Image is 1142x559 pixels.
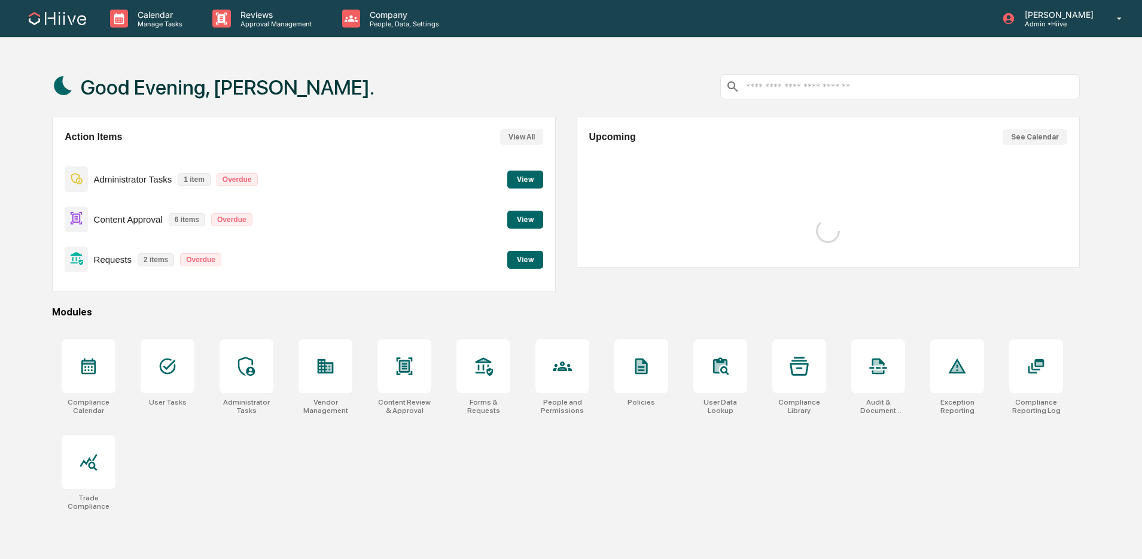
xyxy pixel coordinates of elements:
p: 1 item [178,173,211,186]
p: Admin • Hiive [1015,20,1100,28]
div: Content Review & Approval [377,398,431,415]
p: Company [360,10,445,20]
div: Forms & Requests [456,398,510,415]
a: View [507,213,543,224]
div: Compliance Reporting Log [1009,398,1063,415]
button: See Calendar [1003,129,1067,145]
div: Compliance Calendar [62,398,115,415]
h1: Good Evening, [PERSON_NAME]. [81,75,374,99]
h2: Upcoming [589,132,636,142]
p: Calendar [128,10,188,20]
button: View [507,171,543,189]
div: Modules [52,306,1080,318]
div: Administrator Tasks [220,398,273,415]
p: Administrator Tasks [94,174,172,184]
img: logo [29,12,86,25]
div: Compliance Library [772,398,826,415]
p: [PERSON_NAME] [1015,10,1100,20]
button: View [507,211,543,229]
p: Approval Management [231,20,318,28]
p: Overdue [211,213,252,226]
div: People and Permissions [535,398,589,415]
div: Policies [628,398,655,406]
p: 2 items [138,253,174,266]
p: Overdue [217,173,258,186]
p: Manage Tasks [128,20,188,28]
h2: Action Items [65,132,122,142]
p: Overdue [180,253,221,266]
a: View [507,253,543,265]
a: View [507,173,543,184]
p: Reviews [231,10,318,20]
p: 6 items [169,213,205,226]
div: User Tasks [149,398,187,406]
div: Trade Compliance [62,494,115,511]
p: People, Data, Settings [360,20,445,28]
div: Exception Reporting [930,398,984,415]
button: View [507,251,543,269]
button: View All [500,129,543,145]
div: Vendor Management [299,398,352,415]
div: Audit & Document Logs [851,398,905,415]
div: User Data Lookup [693,398,747,415]
p: Requests [94,254,132,265]
p: Content Approval [94,214,163,224]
